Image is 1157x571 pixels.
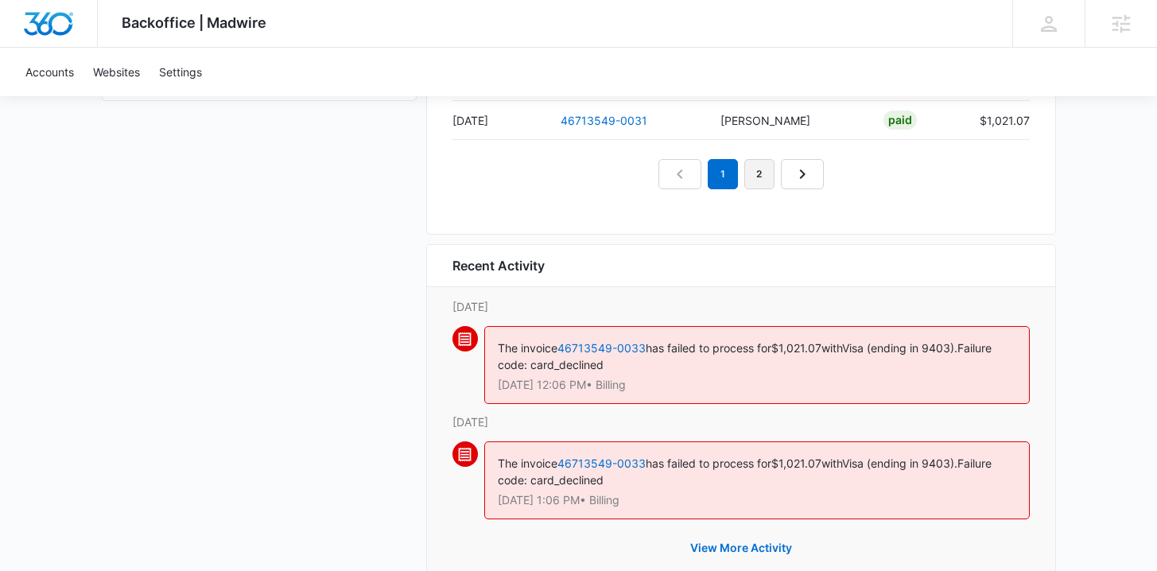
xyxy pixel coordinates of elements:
[771,341,821,355] span: $1,021.07
[561,114,647,127] a: 46713549-0031
[557,341,646,355] a: 46713549-0033
[149,48,212,96] a: Settings
[883,111,917,130] div: Paid
[842,456,957,470] span: Visa (ending in 9403).
[646,456,771,470] span: has failed to process for
[744,159,775,189] a: Page 2
[452,414,1030,430] p: [DATE]
[771,456,821,470] span: $1,021.07
[658,159,824,189] nav: Pagination
[498,341,557,355] span: The invoice
[498,379,1016,390] p: [DATE] 12:06 PM • Billing
[708,159,738,189] em: 1
[557,456,646,470] a: 46713549-0033
[452,101,548,140] td: [DATE]
[821,341,842,355] span: with
[498,456,557,470] span: The invoice
[674,529,808,567] button: View More Activity
[842,341,957,355] span: Visa (ending in 9403).
[708,101,870,140] td: [PERSON_NAME]
[452,256,545,275] h6: Recent Activity
[781,159,824,189] a: Next Page
[821,456,842,470] span: with
[646,341,771,355] span: has failed to process for
[498,495,1016,506] p: [DATE] 1:06 PM • Billing
[122,14,266,31] span: Backoffice | Madwire
[966,101,1030,140] td: $1,021.07
[452,298,1030,315] p: [DATE]
[83,48,149,96] a: Websites
[16,48,83,96] a: Accounts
